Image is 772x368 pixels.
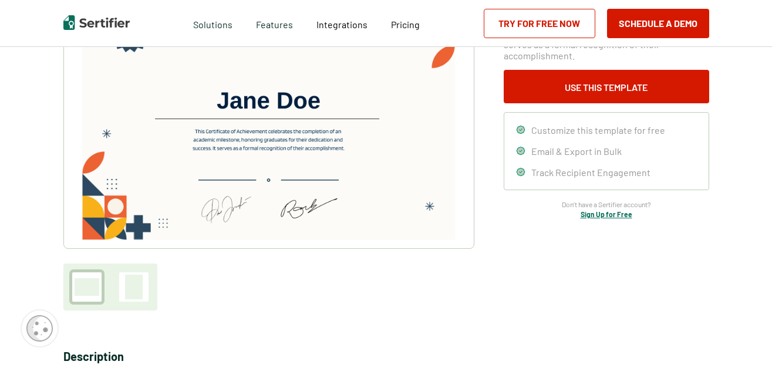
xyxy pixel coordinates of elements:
a: Try for Free Now [484,9,595,38]
span: Track Recipient Engagement [531,167,650,178]
span: Don’t have a Sertifier account? [562,199,651,210]
iframe: Chat Widget [713,312,772,368]
span: Pricing [391,19,420,30]
span: Integrations [316,19,368,30]
span: Description [63,349,124,363]
button: Schedule a Demo [607,9,709,38]
a: Integrations [316,16,368,31]
img: Cookie Popup Icon [26,315,53,342]
a: Sign Up for Free [581,210,632,218]
span: Customize this template for free [531,124,665,136]
img: Sertifier | Digital Credentialing Platform [63,15,130,30]
span: Solutions [193,16,232,31]
button: Use This Template [504,70,709,103]
a: Pricing [391,16,420,31]
span: Features [256,16,293,31]
div: Widget de chat [713,312,772,368]
span: Email & Export in Bulk [531,146,622,157]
